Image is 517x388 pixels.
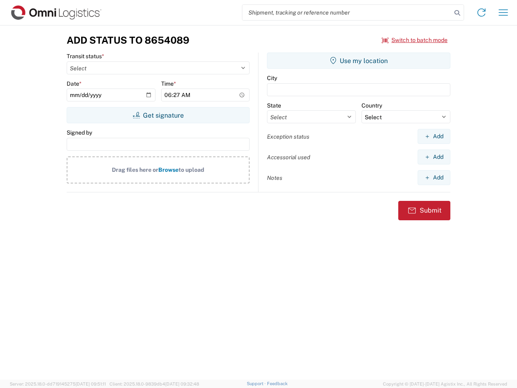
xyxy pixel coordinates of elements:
[267,133,309,140] label: Exception status
[67,34,189,46] h3: Add Status to 8654089
[67,129,92,136] label: Signed by
[383,380,507,388] span: Copyright © [DATE]-[DATE] Agistix Inc., All Rights Reserved
[398,201,450,220] button: Submit
[158,167,179,173] span: Browse
[67,107,250,123] button: Get signature
[247,381,267,386] a: Support
[267,53,450,69] button: Use my location
[418,129,450,144] button: Add
[112,167,158,173] span: Drag files here or
[161,80,176,87] label: Time
[109,382,199,386] span: Client: 2025.18.0-9839db4
[418,170,450,185] button: Add
[67,53,104,60] label: Transit status
[267,102,281,109] label: State
[361,102,382,109] label: Country
[165,382,199,386] span: [DATE] 09:32:48
[76,382,106,386] span: [DATE] 09:51:11
[267,174,282,181] label: Notes
[267,381,288,386] a: Feedback
[418,150,450,164] button: Add
[267,74,277,82] label: City
[67,80,82,87] label: Date
[10,382,106,386] span: Server: 2025.18.0-dd719145275
[179,167,204,173] span: to upload
[242,5,452,20] input: Shipment, tracking or reference number
[382,34,448,47] button: Switch to batch mode
[267,154,310,161] label: Accessorial used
